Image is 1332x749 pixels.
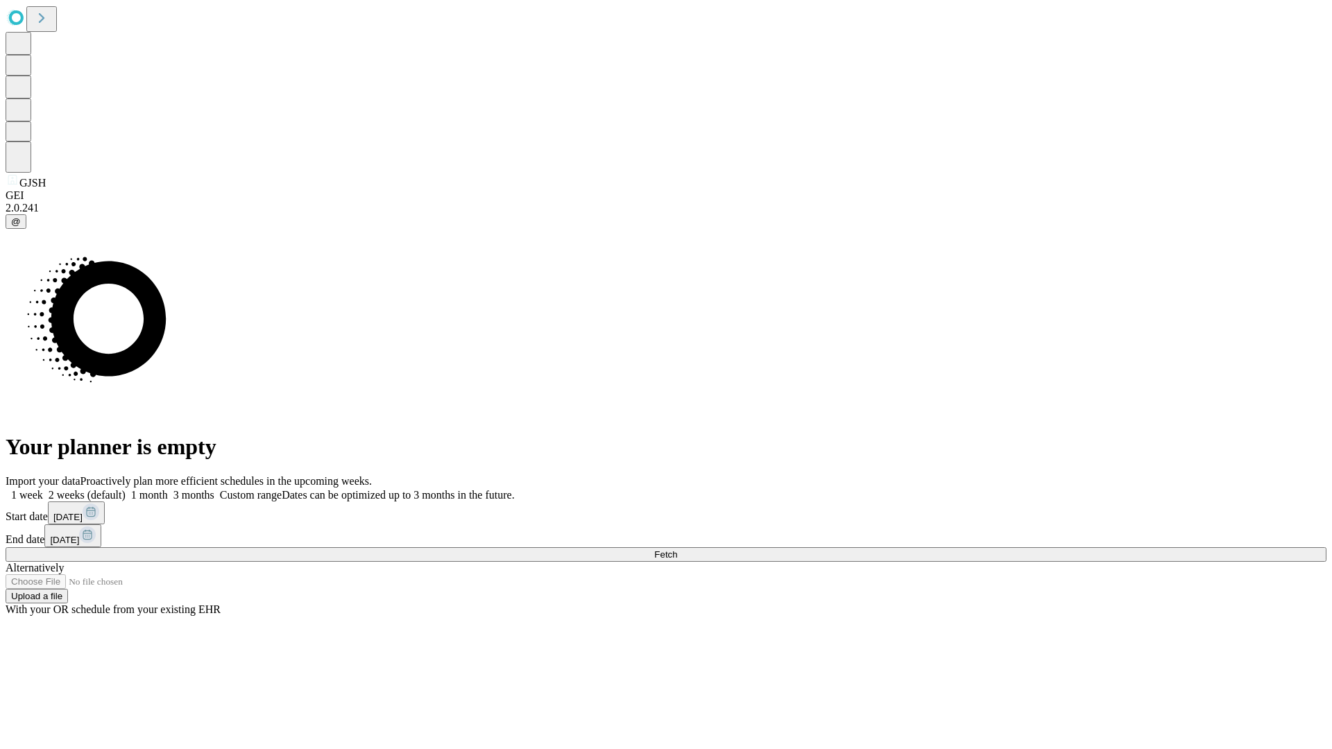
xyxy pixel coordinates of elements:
div: Start date [6,501,1326,524]
div: End date [6,524,1326,547]
span: With your OR schedule from your existing EHR [6,603,221,615]
span: Import your data [6,475,80,487]
span: 3 months [173,489,214,501]
span: GJSH [19,177,46,189]
span: 1 week [11,489,43,501]
span: 1 month [131,489,168,501]
div: GEI [6,189,1326,202]
h1: Your planner is empty [6,434,1326,460]
button: [DATE] [48,501,105,524]
span: 2 weeks (default) [49,489,126,501]
span: Proactively plan more efficient schedules in the upcoming weeks. [80,475,372,487]
span: [DATE] [50,535,79,545]
div: 2.0.241 [6,202,1326,214]
button: Fetch [6,547,1326,562]
span: [DATE] [53,512,83,522]
span: Alternatively [6,562,64,574]
button: [DATE] [44,524,101,547]
span: Fetch [654,549,677,560]
span: Dates can be optimized up to 3 months in the future. [282,489,514,501]
button: @ [6,214,26,229]
span: Custom range [220,489,282,501]
button: Upload a file [6,589,68,603]
span: @ [11,216,21,227]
